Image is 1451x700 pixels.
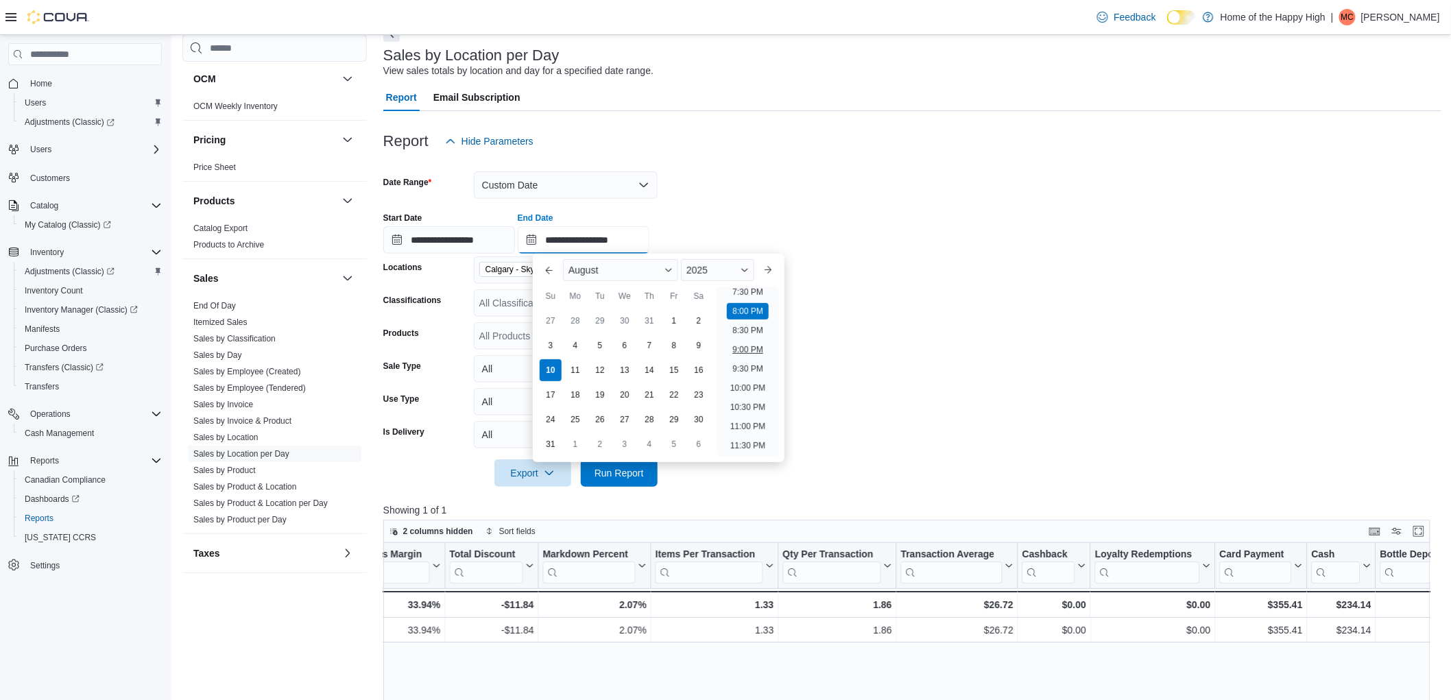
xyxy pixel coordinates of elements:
[193,72,337,86] button: OCM
[14,262,167,281] a: Adjustments (Classic)
[30,200,58,211] span: Catalog
[383,226,515,254] input: Press the down key to open a popover containing a calendar.
[383,47,560,64] h3: Sales by Location per Day
[403,526,473,537] span: 2 columns hidden
[1221,9,1326,25] p: Home of the Happy High
[1341,9,1354,25] span: MC
[540,285,562,307] div: Su
[193,498,328,508] a: Sales by Product & Location per Day
[360,548,440,583] button: Gross Margin
[589,359,611,381] div: day-12
[193,133,337,147] button: Pricing
[25,428,94,439] span: Cash Management
[25,532,96,543] span: [US_STATE] CCRS
[727,361,769,377] li: 9:30 PM
[193,448,289,459] span: Sales by Location per Day
[1022,548,1075,562] div: Cashback
[19,114,162,130] span: Adjustments (Classic)
[3,451,167,470] button: Reports
[725,380,771,396] li: 10:00 PM
[25,494,80,505] span: Dashboards
[193,350,242,361] span: Sales by Day
[193,224,248,233] a: Catalog Export
[656,548,763,583] div: Items Per Transaction
[1361,9,1440,25] p: [PERSON_NAME]
[25,343,87,354] span: Purchase Orders
[540,409,562,431] div: day-24
[1114,10,1155,24] span: Feedback
[638,285,660,307] div: Th
[614,409,636,431] div: day-27
[725,399,771,415] li: 10:30 PM
[384,523,479,540] button: 2 columns hidden
[499,526,536,537] span: Sort fields
[25,513,53,524] span: Reports
[1095,548,1200,583] div: Loyalty Redemptions
[901,548,1003,583] div: Transaction Average
[540,335,562,357] div: day-3
[193,194,235,208] h3: Products
[450,548,534,583] button: Total Discount
[543,596,647,613] div: 2.07%
[19,340,162,357] span: Purchase Orders
[30,409,71,420] span: Operations
[193,399,253,410] span: Sales by Invoice
[193,101,278,112] span: OCM Weekly Inventory
[1167,10,1196,25] input: Dark Mode
[3,73,167,93] button: Home
[1095,548,1200,562] div: Loyalty Redemptions
[783,548,892,583] button: Qty Per Transaction
[663,359,685,381] div: day-15
[638,433,660,455] div: day-4
[564,409,586,431] div: day-25
[193,350,242,360] a: Sales by Day
[193,515,287,524] a: Sales by Product per Day
[1220,548,1292,562] div: Card Payment
[193,72,216,86] h3: OCM
[614,285,636,307] div: We
[14,215,167,234] a: My Catalog (Classic)
[25,170,75,186] a: Customers
[19,491,162,507] span: Dashboards
[19,302,162,318] span: Inventory Manager (Classic)
[14,300,167,319] a: Inventory Manager (Classic)
[1022,548,1086,583] button: Cashback
[19,95,51,111] a: Users
[688,433,710,455] div: day-6
[543,548,647,583] button: Markdown Percent
[193,481,297,492] span: Sales by Product & Location
[19,321,65,337] a: Manifests
[19,359,109,376] a: Transfers (Classic)
[25,406,76,422] button: Operations
[19,491,85,507] a: Dashboards
[1220,548,1303,583] button: Card Payment
[564,384,586,406] div: day-18
[663,310,685,332] div: day-1
[663,285,685,307] div: Fr
[563,259,678,281] div: Button. Open the month selector. August is currently selected.
[383,361,421,372] label: Sale Type
[30,455,59,466] span: Reports
[656,548,763,562] div: Items Per Transaction
[193,194,337,208] button: Products
[339,545,356,562] button: Taxes
[1022,548,1075,583] div: Cashback
[433,84,520,111] span: Email Subscription
[193,433,259,442] a: Sales by Location
[25,452,162,469] span: Reports
[25,381,59,392] span: Transfers
[663,433,685,455] div: day-5
[518,213,553,224] label: End Date
[19,302,143,318] a: Inventory Manager (Classic)
[1022,596,1086,613] div: $0.00
[25,117,115,128] span: Adjustments (Classic)
[581,459,658,487] button: Run Report
[1367,523,1383,540] button: Keyboard shortcuts
[589,335,611,357] div: day-5
[540,433,562,455] div: day-31
[383,133,429,149] h3: Report
[474,388,658,415] button: All
[14,377,167,396] button: Transfers
[19,510,162,527] span: Reports
[614,310,636,332] div: day-30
